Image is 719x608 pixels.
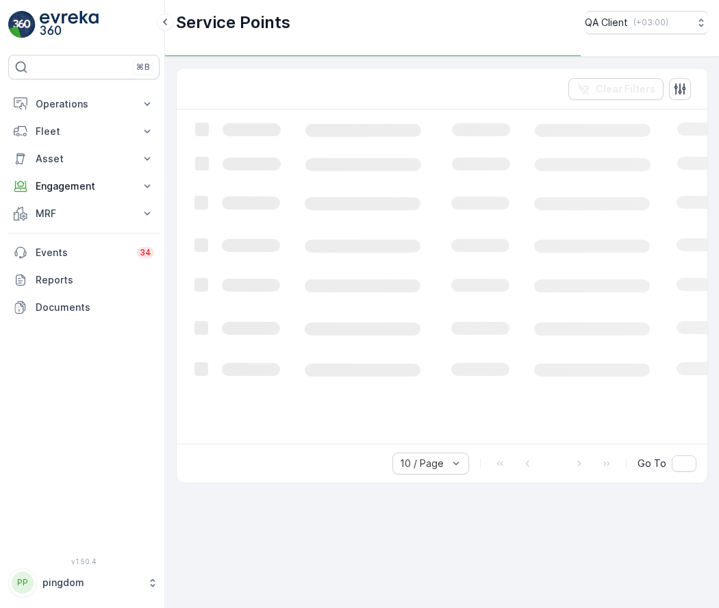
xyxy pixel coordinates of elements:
p: Fleet [36,125,132,138]
button: Asset [8,145,160,173]
p: Service Points [176,12,290,34]
p: QA Client [585,16,628,29]
a: Events34 [8,239,160,266]
span: v 1.50.4 [8,557,160,566]
button: QA Client(+03:00) [585,11,708,34]
a: Reports [8,266,160,294]
p: pingdom [42,576,140,590]
p: Operations [36,97,132,111]
p: ( +03:00 ) [633,17,668,28]
p: Asset [36,152,132,166]
p: Reports [36,273,154,287]
p: Clear Filters [596,82,655,96]
button: Operations [8,90,160,118]
span: Go To [638,457,666,470]
p: MRF [36,207,132,220]
button: Engagement [8,173,160,200]
p: Documents [36,301,154,314]
a: Documents [8,294,160,321]
p: Events [36,246,129,259]
img: logo_light-DOdMpM7g.png [40,11,99,38]
p: ⌘B [136,62,150,73]
p: 34 [140,247,151,258]
button: PPpingdom [8,568,160,597]
button: Fleet [8,118,160,145]
p: Engagement [36,179,132,193]
img: logo [8,11,36,38]
button: Clear Filters [568,78,664,100]
button: MRF [8,200,160,227]
div: PP [12,572,34,594]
